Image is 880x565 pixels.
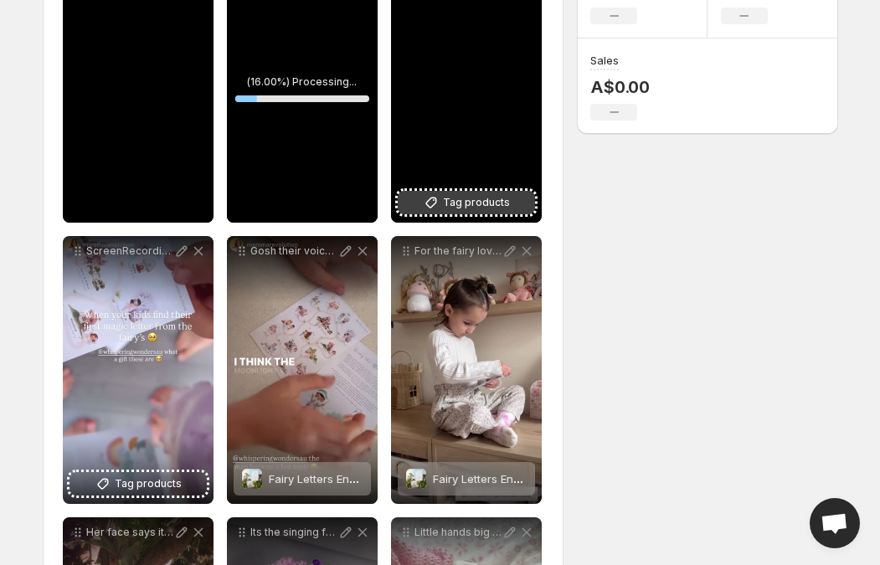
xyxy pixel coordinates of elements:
div: Open chat [810,498,860,548]
div: ScreenRecording_[DATE] 16Tag products [63,236,214,504]
div: Gosh their voices and excitementFairy Letters Enchanted Mail SetFairy Letters Enchanted Mail Set [227,236,378,504]
p: Little hands big wonder Flipping through pages of magic and holding the tiniest pouch of dreamsbe... [414,526,502,539]
p: Her face says it all Another fairy just visited her garden Who else loves magical discoveries lik... [86,526,173,539]
div: For the fairy lovers!Fairy Letters Enchanted Mail SetFairy Letters Enchanted Mail Set [391,236,542,504]
p: Its the singing for me this week fairygarden magic childhood youngfamily family mum dad aussiemum... [250,526,337,539]
p: A$0.00 [590,77,650,97]
button: Tag products [398,191,535,214]
img: Fairy Letters Enchanted Mail Set [406,469,426,489]
p: Gosh their voices and excitement [250,244,337,258]
span: Fairy Letters Enchanted Mail Set [269,472,437,485]
button: Tag products [69,472,207,496]
img: Fairy Letters Enchanted Mail Set [242,469,262,489]
h3: Sales [590,52,619,69]
p: For the fairy lovers! [414,244,502,258]
span: Tag products [443,194,510,211]
span: Tag products [115,475,182,492]
span: Fairy Letters Enchanted Mail Set [433,472,601,485]
p: ScreenRecording_[DATE] 16 [86,244,173,258]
